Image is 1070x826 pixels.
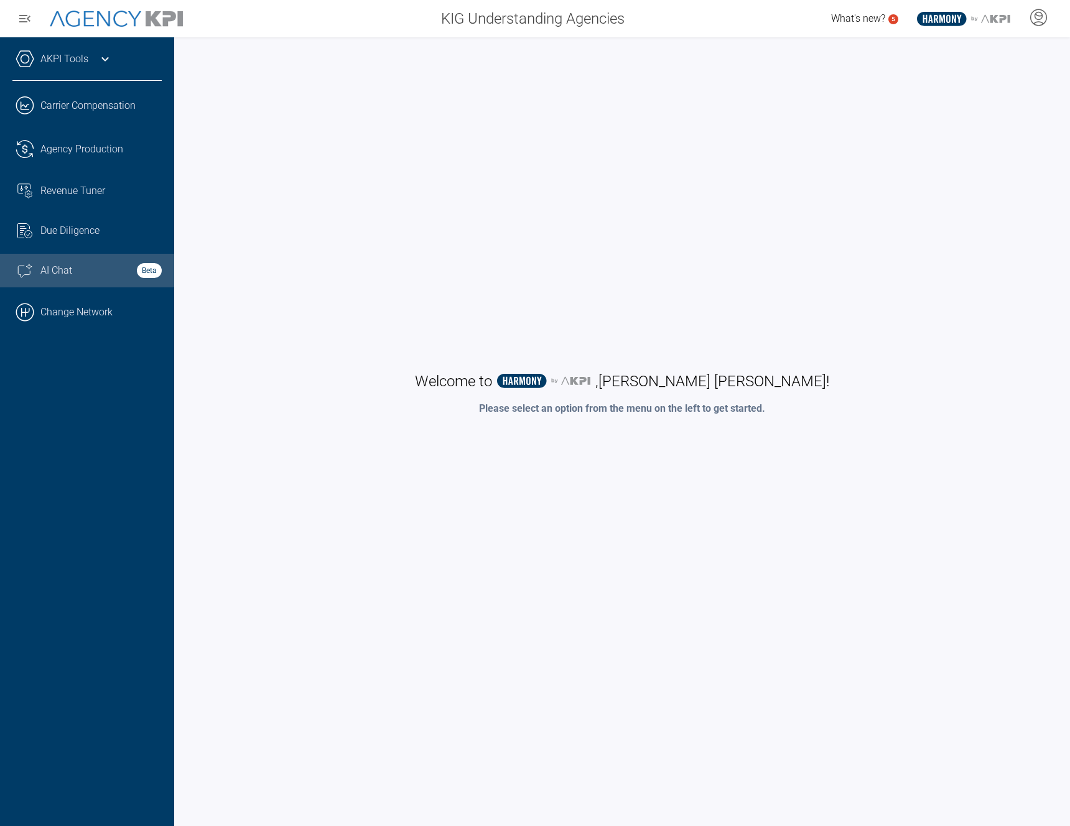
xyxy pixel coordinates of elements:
[415,371,829,391] h1: Welcome to , [PERSON_NAME] [PERSON_NAME] !
[891,16,895,22] text: 5
[40,52,88,67] a: AKPI Tools
[479,401,765,416] p: Please select an option from the menu on the left to get started.
[888,14,898,24] a: 5
[40,263,72,278] span: AI Chat
[831,12,885,24] span: What's new?
[40,183,162,198] div: Revenue Tuner
[40,223,162,238] div: Due Diligence
[50,11,183,27] img: AgencyKPI
[137,263,162,278] strong: Beta
[441,7,625,30] span: KIG Understanding Agencies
